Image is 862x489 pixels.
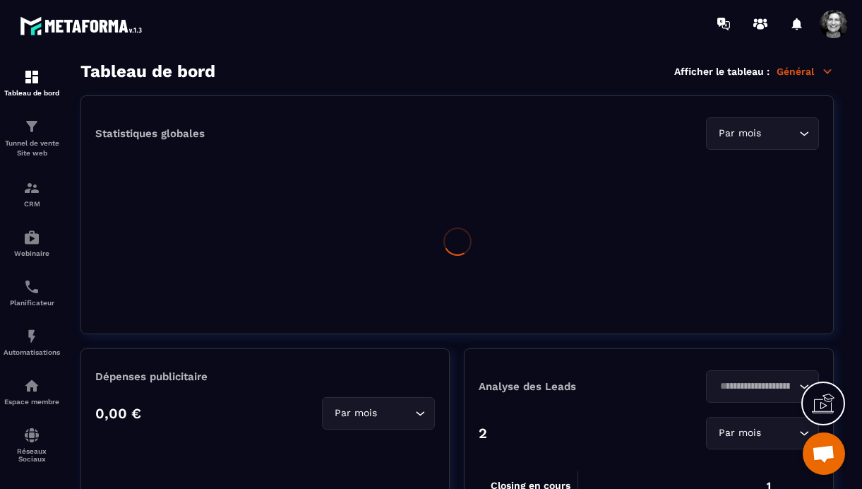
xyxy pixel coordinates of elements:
[4,218,60,268] a: automationsautomationsWebinaire
[23,427,40,444] img: social-network
[706,117,819,150] div: Search for option
[715,425,764,441] span: Par mois
[23,179,40,196] img: formation
[4,268,60,317] a: schedulerschedulerPlanificateur
[23,328,40,345] img: automations
[322,397,435,430] div: Search for option
[4,367,60,416] a: automationsautomationsEspace membre
[80,61,215,81] h3: Tableau de bord
[23,377,40,394] img: automations
[4,58,60,107] a: formationformationTableau de bord
[4,317,60,367] a: automationsautomationsAutomatisations
[95,127,205,140] p: Statistiques globales
[764,425,796,441] input: Search for option
[4,107,60,169] a: formationformationTunnel de vente Site web
[4,398,60,406] p: Espace membre
[4,139,60,158] p: Tunnel de vente Site web
[479,425,487,442] p: 2
[331,406,380,421] span: Par mois
[674,66,770,77] p: Afficher le tableau :
[4,348,60,356] p: Automatisations
[4,299,60,307] p: Planificateur
[20,13,147,39] img: logo
[23,118,40,135] img: formation
[23,69,40,86] img: formation
[95,370,435,383] p: Dépenses publicitaire
[95,405,141,422] p: 0,00 €
[777,65,834,78] p: Général
[380,406,412,421] input: Search for option
[479,380,649,393] p: Analyse des Leads
[4,447,60,463] p: Réseaux Sociaux
[715,379,796,394] input: Search for option
[706,417,819,449] div: Search for option
[4,89,60,97] p: Tableau de bord
[4,416,60,473] a: social-networksocial-networkRéseaux Sociaux
[4,169,60,218] a: formationformationCRM
[23,229,40,246] img: automations
[715,126,764,141] span: Par mois
[23,278,40,295] img: scheduler
[706,370,819,403] div: Search for option
[764,126,796,141] input: Search for option
[4,200,60,208] p: CRM
[4,249,60,257] p: Webinaire
[803,432,845,475] div: Ouvrir le chat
